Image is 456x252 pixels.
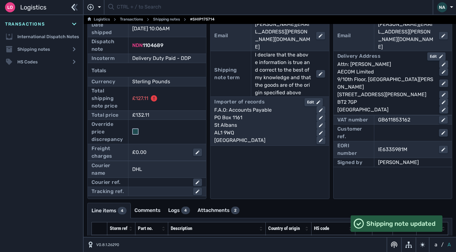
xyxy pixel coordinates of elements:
[171,225,258,232] div: Description
[132,149,188,156] div: £0.00
[110,225,127,232] div: Storm ref
[88,203,130,218] a: Line items4
[92,55,115,62] div: Incoterm
[378,21,434,51] div: [PERSON_NAME][EMAIL_ADDRESS][PERSON_NAME][DOMAIN_NAME]
[214,106,311,114] div: F.A.O: Accounts Payable
[378,116,434,124] div: GB611853162
[427,52,446,61] button: Edit
[337,159,363,166] div: Signed by
[92,21,124,36] div: Date shipped
[153,16,180,23] a: Shipping notes
[433,241,439,249] button: a
[231,207,240,214] div: 2
[337,61,434,68] div: Attn: [PERSON_NAME]
[255,21,311,51] div: [PERSON_NAME][EMAIL_ADDRESS][PERSON_NAME][DOMAIN_NAME]
[132,55,202,62] div: Delivery Duty Paid - DDP
[132,166,202,173] div: DHL
[20,3,46,12] span: Logistics
[337,106,434,114] div: [GEOGRAPHIC_DATA]
[214,129,311,137] div: AL1 9WQ
[132,78,193,85] div: Sterling Pounds
[138,225,160,232] div: Part no.
[132,111,193,119] div: £132.11
[314,225,347,232] div: HS code
[305,98,323,106] button: Edit
[120,16,143,23] a: Transactions
[255,51,311,97] div: I declare that the above information is true and correct to the best of my knowledge and that the...
[92,87,124,110] div: Total shipping note price
[5,2,15,12] div: Lo
[214,121,311,129] div: St Albans
[143,42,163,48] span: 1104689
[92,145,124,160] div: Freight charges
[181,207,190,214] div: 4
[117,1,429,14] input: CTRL + / to Search
[337,91,434,98] div: [STREET_ADDRESS][PERSON_NAME]
[337,98,434,106] div: BT2 7GP
[441,241,444,249] span: /
[214,137,311,144] div: [GEOGRAPHIC_DATA]
[92,38,124,53] div: Dispatch note
[214,32,228,39] div: Email
[268,225,304,232] div: Country of origin
[92,179,121,186] div: Courier ref.
[5,21,45,27] span: Transactions
[214,66,247,81] div: Shipping note term
[194,203,243,218] a: Attachments2
[337,32,351,39] div: Email
[132,95,148,102] div: £127.11
[430,54,443,59] div: Edit
[378,159,448,166] div: [PERSON_NAME]
[92,78,115,85] div: Currency
[164,203,194,218] a: Logs4
[92,120,124,143] div: Override price discrepancy
[337,142,370,157] div: EORI number
[131,203,164,218] a: Comments
[337,68,434,76] div: AECOM Limited
[118,207,127,214] div: 4
[92,64,202,77] div: Totals
[132,25,193,32] div: [DATE] 10:06AM
[337,76,434,91] div: 9/10th Floor, [GEOGRAPHIC_DATA][PERSON_NAME]
[366,219,435,228] span: Shipping note updated
[87,16,110,23] a: Logistics
[92,162,124,177] div: Courier name
[437,2,447,12] div: NA
[446,241,452,249] button: A
[337,116,368,124] div: VAT number
[92,188,124,195] div: Tracking ref.
[337,125,370,140] div: Customer ref.
[190,16,215,23] span: #SHIP175714
[96,242,119,248] span: V0.8.1.26290
[337,52,381,61] div: Delivery Address
[214,114,311,121] div: PO Box 1161
[378,146,434,153] div: IE6335981M
[307,99,320,105] div: Edit
[214,98,265,106] div: Importer of records
[92,111,118,119] div: Total price
[132,42,143,48] span: NDN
